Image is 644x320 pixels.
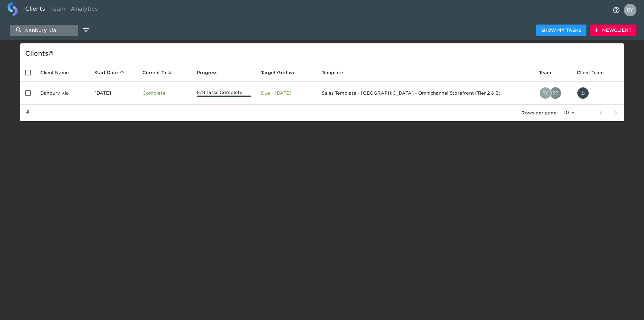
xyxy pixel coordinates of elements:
[94,69,126,76] span: Start Date
[261,90,312,96] p: Due - [DATE]
[590,25,636,36] button: NewClient
[68,2,100,18] a: Analytics
[521,110,558,116] p: Rows per page:
[595,26,631,34] span: New Client
[89,82,137,105] td: [DATE]
[142,69,171,76] span: This is the next Task in this Hub that should be completed
[40,69,77,76] span: Client Name
[322,69,351,76] span: Template
[197,69,225,76] span: Progress
[23,2,47,18] a: Clients
[47,2,68,18] a: Team
[577,69,612,76] span: Client Team
[550,87,561,99] img: srihetha.malgani@cdk.com
[10,25,78,36] input: search
[577,87,619,99] div: ssinardi@danburyauto.com
[540,87,551,99] img: ryan.dale@roadster.com
[142,90,187,96] p: Complete
[8,2,18,16] img: logo
[20,105,35,120] button: Save List
[142,69,180,76] span: Current Task
[80,25,91,36] button: edit
[48,51,53,56] svg: This is a list of all of your clients and clients shared with you
[541,26,581,34] span: Show My Tasks
[25,48,621,58] div: Client s
[539,87,567,99] div: ryan.dale@roadster.com, srihetha.malgani@cdk.com
[536,25,586,36] button: Show My Tasks
[261,69,296,76] span: Calculated based on the start date and the duration of all Tasks contained in this Hub.
[20,63,624,121] table: enhanced table
[317,82,534,105] td: Sales Template - [GEOGRAPHIC_DATA] - Omnichannel Storefront (Tier 2 & 3)
[624,4,636,16] img: Profile
[35,82,89,105] td: Danbury Kia
[192,82,256,105] td: 8/8 Tasks Complete
[609,3,624,18] button: notifications
[577,87,589,99] div: S
[539,69,559,76] span: Team
[560,108,577,118] select: rows per page
[261,69,304,76] span: Target Go-Live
